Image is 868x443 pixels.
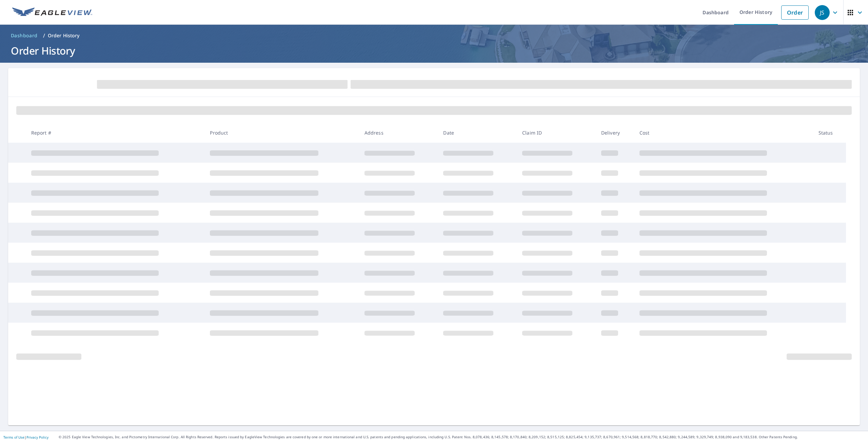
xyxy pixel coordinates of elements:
[813,123,846,143] th: Status
[12,7,92,18] img: EV Logo
[3,435,48,439] p: |
[43,32,45,40] li: /
[26,123,205,143] th: Report #
[596,123,634,143] th: Delivery
[517,123,596,143] th: Claim ID
[781,5,809,20] a: Order
[815,5,830,20] div: JS
[8,44,860,58] h1: Order History
[204,123,359,143] th: Product
[11,32,38,39] span: Dashboard
[8,30,860,41] nav: breadcrumb
[26,435,48,440] a: Privacy Policy
[359,123,438,143] th: Address
[3,435,24,440] a: Terms of Use
[634,123,813,143] th: Cost
[59,435,865,440] p: © 2025 Eagle View Technologies, Inc. and Pictometry International Corp. All Rights Reserved. Repo...
[438,123,517,143] th: Date
[8,30,40,41] a: Dashboard
[48,32,80,39] p: Order History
